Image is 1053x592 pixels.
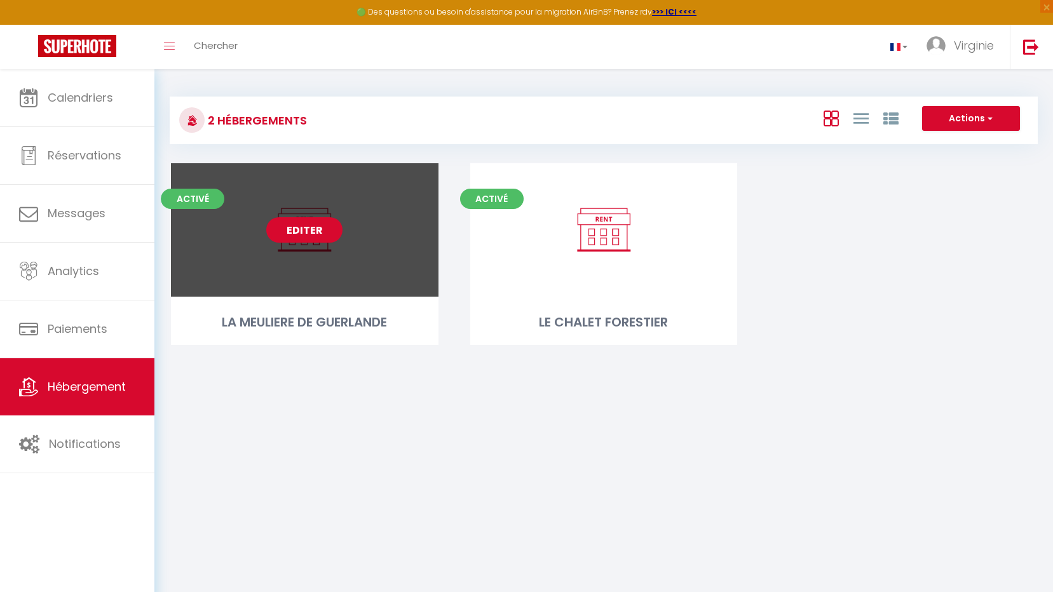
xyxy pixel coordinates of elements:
[38,35,116,57] img: Super Booking
[652,6,696,17] a: >>> ICI <<<<
[266,217,343,243] a: Editer
[824,107,839,128] a: Vue en Box
[1023,39,1039,55] img: logout
[853,107,869,128] a: Vue en Liste
[48,90,113,105] span: Calendriers
[954,37,994,53] span: Virginie
[48,321,107,337] span: Paiements
[194,39,238,52] span: Chercher
[922,106,1020,131] button: Actions
[917,25,1010,69] a: ... Virginie
[460,189,524,209] span: Activé
[49,436,121,452] span: Notifications
[470,313,738,332] div: LE CHALET FORESTIER
[161,189,224,209] span: Activé
[48,147,121,163] span: Réservations
[48,205,105,221] span: Messages
[48,263,99,279] span: Analytics
[205,106,307,135] h3: 2 Hébergements
[171,313,438,332] div: LA MEULIERE DE GUERLANDE
[184,25,247,69] a: Chercher
[927,36,946,55] img: ...
[48,379,126,394] span: Hébergement
[883,107,899,128] a: Vue par Groupe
